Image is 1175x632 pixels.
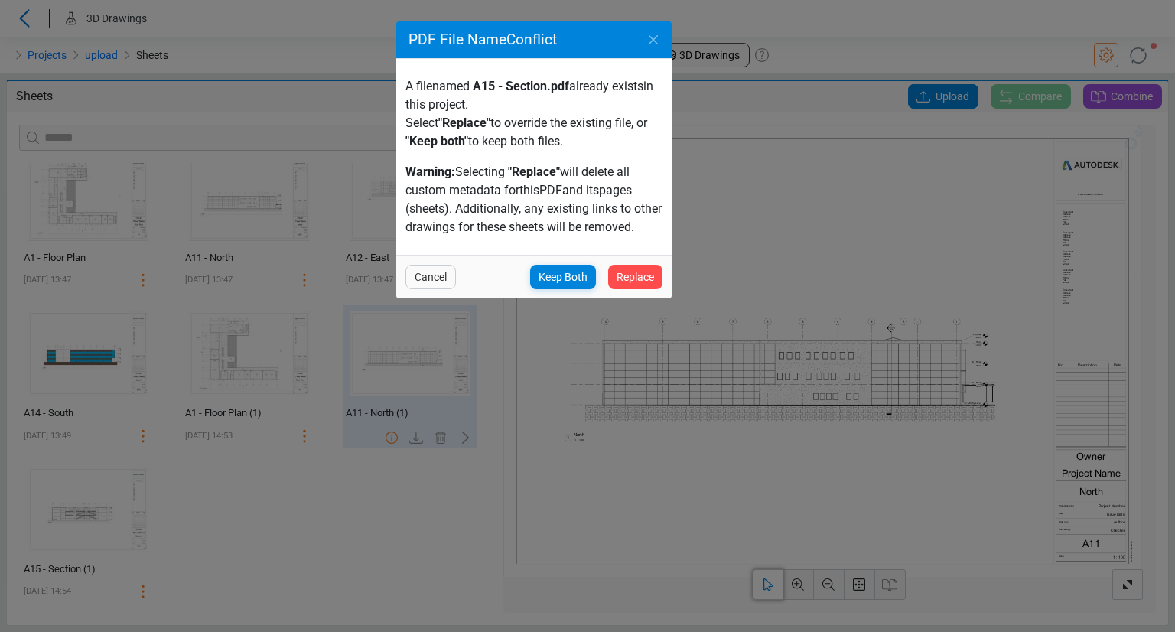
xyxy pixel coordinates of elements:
span: Cancel [415,268,447,286]
span: "Replace" [508,165,560,179]
div: A f ile named already exist s in this project. [405,77,662,114]
span: Replace [617,268,654,286]
button: Close [626,21,672,58]
span: Keep Both [539,268,587,286]
span: Warning: [405,165,455,179]
span: "Keep both" [405,134,468,148]
span: A15 - Section.pdf [473,79,569,93]
span: PDF File Name Conflict [408,29,557,51]
div: Selecting will delete all custom metadata for this PDF and its pages (sheets). Additionally, any ... [396,59,672,255]
span: "Replace" [438,116,490,130]
p: Select to override the existing file , or to keep both files. [405,114,662,151]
